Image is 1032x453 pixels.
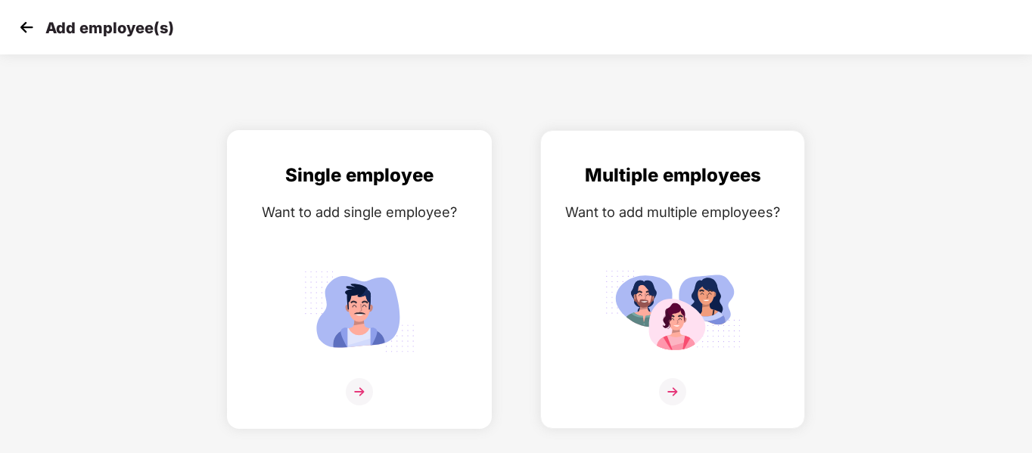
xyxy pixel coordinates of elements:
[605,264,741,358] img: svg+xml;base64,PHN2ZyB4bWxucz0iaHR0cDovL3d3dy53My5vcmcvMjAwMC9zdmciIGlkPSJNdWx0aXBsZV9lbXBsb3llZS...
[346,378,373,405] img: svg+xml;base64,PHN2ZyB4bWxucz0iaHR0cDovL3d3dy53My5vcmcvMjAwMC9zdmciIHdpZHRoPSIzNiIgaGVpZ2h0PSIzNi...
[15,16,38,39] img: svg+xml;base64,PHN2ZyB4bWxucz0iaHR0cDovL3d3dy53My5vcmcvMjAwMC9zdmciIHdpZHRoPSIzMCIgaGVpZ2h0PSIzMC...
[291,264,427,358] img: svg+xml;base64,PHN2ZyB4bWxucz0iaHR0cDovL3d3dy53My5vcmcvMjAwMC9zdmciIGlkPSJTaW5nbGVfZW1wbG95ZWUiIH...
[556,161,789,190] div: Multiple employees
[243,201,476,223] div: Want to add single employee?
[45,19,174,37] p: Add employee(s)
[556,201,789,223] div: Want to add multiple employees?
[243,161,476,190] div: Single employee
[659,378,686,405] img: svg+xml;base64,PHN2ZyB4bWxucz0iaHR0cDovL3d3dy53My5vcmcvMjAwMC9zdmciIHdpZHRoPSIzNiIgaGVpZ2h0PSIzNi...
